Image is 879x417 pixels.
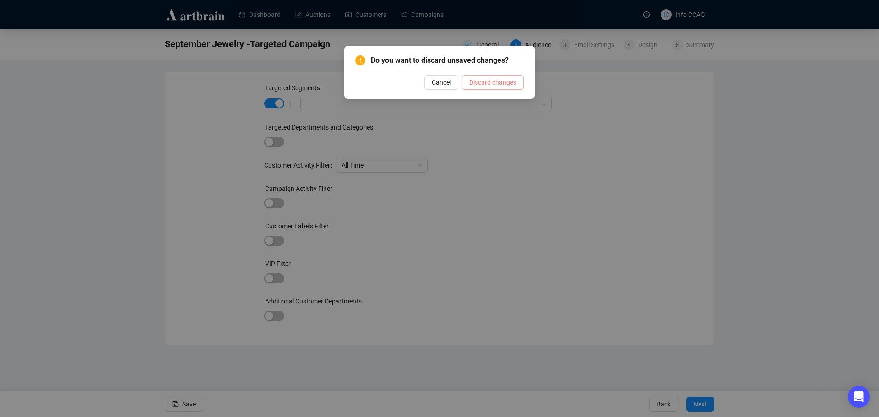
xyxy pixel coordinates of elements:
span: Do you want to discard unsaved changes? [371,55,524,66]
button: Discard changes [462,75,524,90]
div: Open Intercom Messenger [848,386,870,408]
span: Discard changes [469,77,516,87]
span: Cancel [432,77,451,87]
span: exclamation-circle [355,55,365,65]
button: Cancel [424,75,458,90]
